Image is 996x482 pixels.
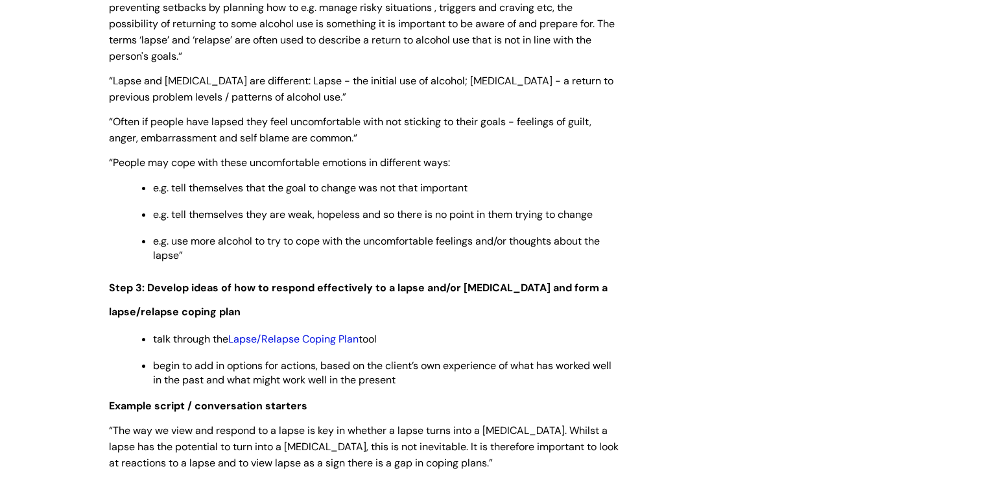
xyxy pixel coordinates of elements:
span: e.g. use more alcohol to try to cope with the uncomfortable feelings and/or thoughts about the la... [153,234,600,262]
strong: Example script / conversation starters [109,399,307,413]
span: begin to add in options for actions, based on the client’s own experience of what has worked well... [153,359,611,387]
span: “People may cope with these uncomfortable emotions in different ways: [109,156,450,169]
span: “Often if people have lapsed they feel uncomfortable with not sticking to their goals - feelings ... [109,115,591,145]
span: “Lapse and [MEDICAL_DATA] are different: Lapse - the initial use of alcohol; [MEDICAL_DATA] - a r... [109,74,613,104]
span: e.g. tell themselves they are weak, hopeless and so there is no point in them trying to change [153,208,593,221]
a: Lapse/Relapse Coping Plan [228,332,359,346]
span: e.g. tell themselves that the goal to change was not that important [153,181,468,195]
span: Step 3: Develop ideas of how to respond effectively to a lapse and/or [MEDICAL_DATA] and form a l... [109,281,608,319]
span: “The way we view and respond to a lapse is key in whether a lapse turns into a [MEDICAL_DATA]. Wh... [109,424,619,470]
span: talk through the tool [153,332,377,346]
